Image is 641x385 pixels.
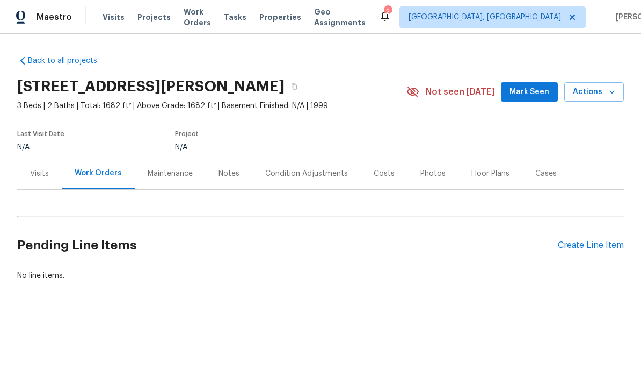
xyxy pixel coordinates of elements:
h2: Pending Line Items [17,220,558,270]
span: Visits [103,12,125,23]
div: Work Orders [75,168,122,179]
div: Photos [420,168,446,179]
h2: [STREET_ADDRESS][PERSON_NAME] [17,81,285,92]
div: Costs [374,168,395,179]
button: Copy Address [285,77,304,96]
div: Notes [218,168,239,179]
div: No line items. [17,270,624,281]
span: Tasks [224,13,246,21]
button: Mark Seen [501,82,558,102]
span: Actions [573,85,615,99]
button: Actions [564,82,624,102]
span: Mark Seen [509,85,549,99]
div: Floor Plans [471,168,509,179]
div: Condition Adjustments [265,168,348,179]
span: Projects [137,12,171,23]
span: Properties [259,12,301,23]
div: Maintenance [148,168,193,179]
span: [GEOGRAPHIC_DATA], [GEOGRAPHIC_DATA] [409,12,561,23]
span: Not seen [DATE] [426,87,494,97]
span: 3 Beds | 2 Baths | Total: 1682 ft² | Above Grade: 1682 ft² | Basement Finished: N/A | 1999 [17,101,406,111]
a: Back to all projects [17,55,120,66]
div: N/A [175,144,381,151]
span: Last Visit Date [17,131,64,137]
span: Work Orders [184,6,211,28]
div: Cases [535,168,557,179]
div: Create Line Item [558,240,624,251]
span: Geo Assignments [314,6,366,28]
div: Visits [30,168,49,179]
span: Project [175,131,199,137]
div: N/A [17,144,64,151]
span: Maestro [37,12,72,23]
div: 2 [384,6,391,17]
